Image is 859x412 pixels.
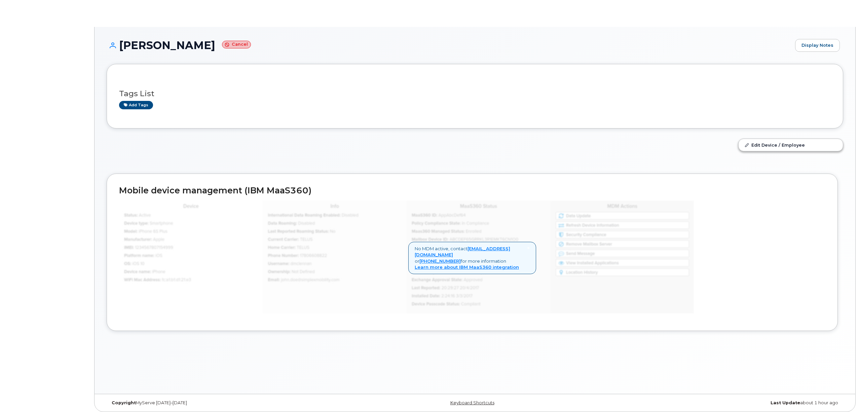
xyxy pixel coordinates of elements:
h3: Tags List [119,89,831,98]
span: × [527,245,530,251]
a: Close [527,246,530,251]
a: Add tags [119,101,153,109]
a: Keyboard Shortcuts [450,400,494,405]
h2: Mobile device management (IBM MaaS360) [119,186,825,195]
strong: Copyright [112,400,136,405]
div: No MDM active, contact or for more information [408,242,536,274]
a: [PHONE_NUMBER] [419,258,461,264]
strong: Last Update [771,400,800,405]
div: about 1 hour ago [598,400,843,406]
a: Display Notes [795,39,840,52]
small: Cancel [222,41,251,48]
a: Edit Device / Employee [739,139,843,151]
img: mdm_maas360_data_lg-147edf4ce5891b6e296acbe60ee4acd306360f73f278574cfef86ac192ea0250.jpg [119,200,694,313]
h1: [PERSON_NAME] [107,39,792,51]
a: Learn more about IBM MaaS360 integration [415,264,519,270]
div: MyServe [DATE]–[DATE] [107,400,352,406]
